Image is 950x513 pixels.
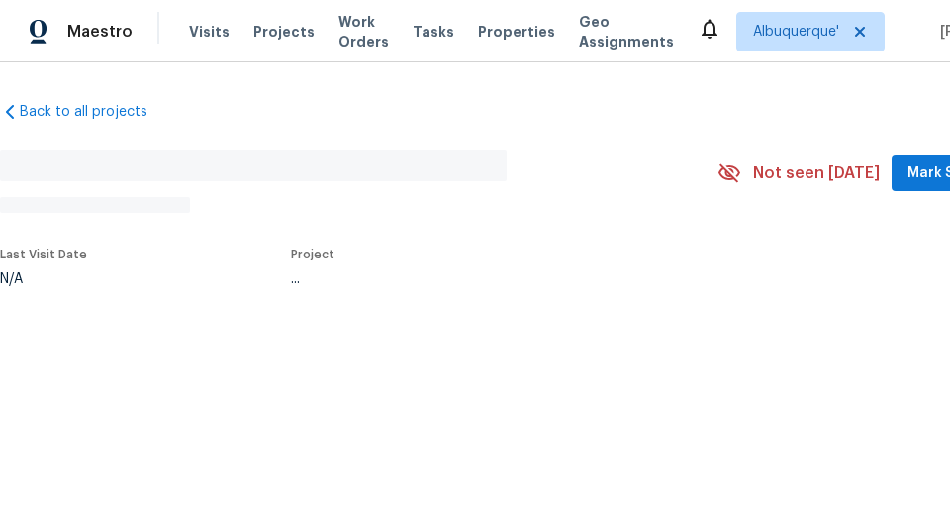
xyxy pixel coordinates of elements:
div: ... [291,272,671,286]
span: Projects [253,22,315,42]
span: Properties [478,22,555,42]
span: Tasks [413,25,454,39]
span: Project [291,249,334,260]
span: Work Orders [338,12,389,51]
span: Maestro [67,22,133,42]
span: Visits [189,22,230,42]
span: Geo Assignments [579,12,674,51]
span: Albuquerque' [753,22,839,42]
span: Not seen [DATE] [753,163,880,183]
